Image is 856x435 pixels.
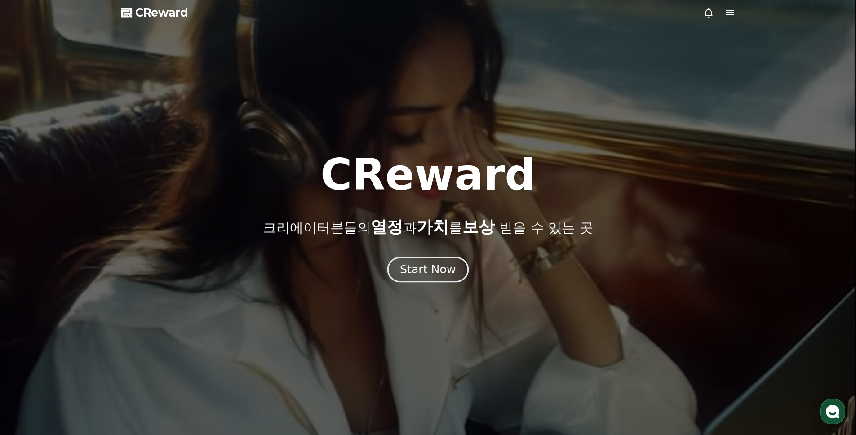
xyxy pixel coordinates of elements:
[263,218,593,236] p: 크리에이터분들의 과 를 받을 수 있는 곳
[417,217,449,236] span: 가치
[462,217,495,236] span: 보상
[3,285,59,307] a: 홈
[389,266,467,275] a: Start Now
[400,262,456,277] div: Start Now
[116,285,173,307] a: 설정
[121,5,188,20] a: CReward
[82,299,93,306] span: 대화
[320,153,536,196] h1: CReward
[139,298,150,306] span: 설정
[59,285,116,307] a: 대화
[371,217,403,236] span: 열정
[28,298,34,306] span: 홈
[387,257,469,283] button: Start Now
[135,5,188,20] span: CReward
